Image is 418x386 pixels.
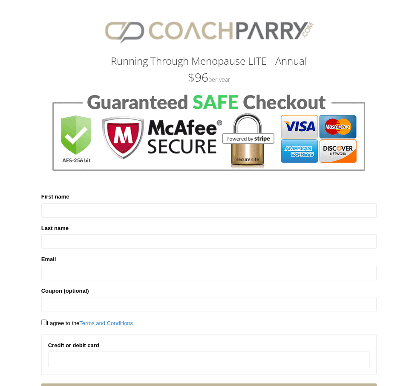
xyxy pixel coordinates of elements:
label: Coupon (optional) [41,287,89,295]
span: $96 [188,69,230,85]
label: Last name [41,224,69,233]
label: Email [41,255,56,264]
small: Per Year [208,75,230,84]
span: I agree to the [41,320,133,326]
img: CPlogo.png [93,15,326,47]
h3: Running Through Menopause LITE - Annual [41,55,377,66]
a: Terms and Conditions [79,320,133,326]
label: First name [41,193,69,201]
iframe: Secure card payment input frame [54,356,365,363]
label: Credit or debit card [48,341,99,350]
